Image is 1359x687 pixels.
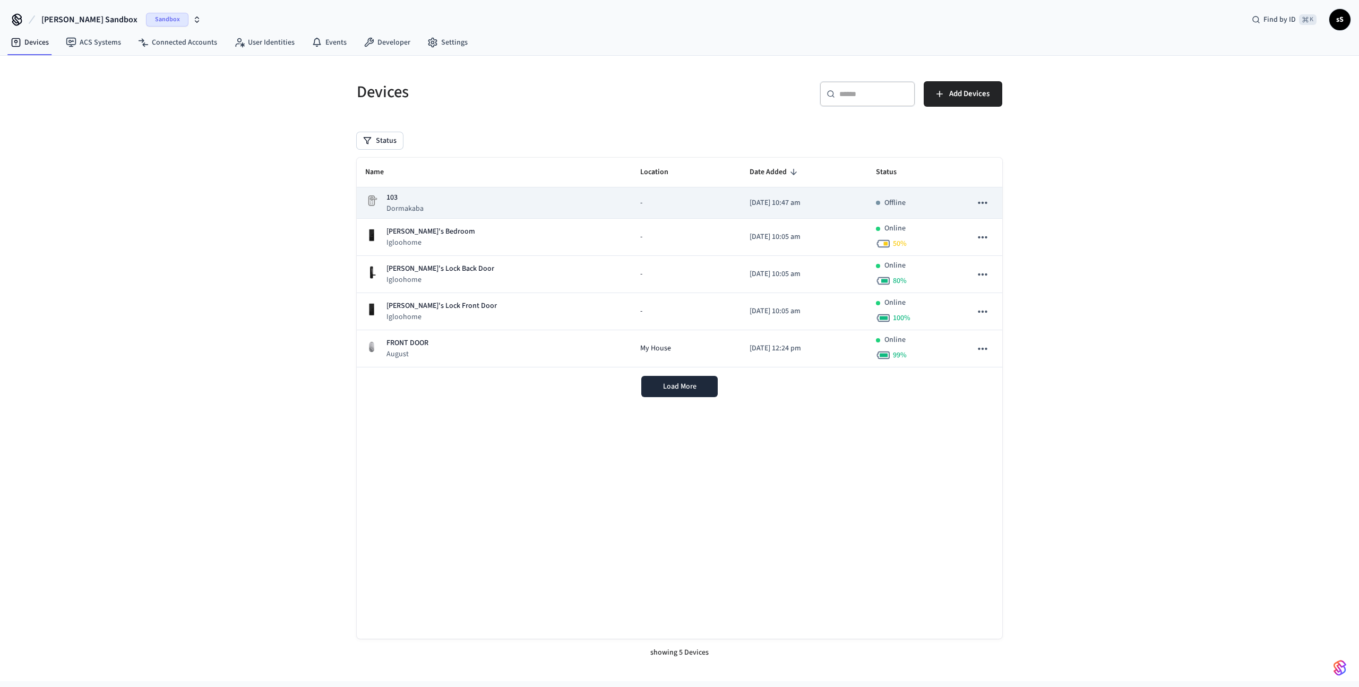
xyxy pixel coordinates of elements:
img: August Wifi Smart Lock 3rd Gen, Silver, Front [365,340,378,353]
p: [DATE] 10:47 am [750,197,859,209]
div: Find by ID⌘ K [1243,10,1325,29]
p: [PERSON_NAME]'s Lock Back Door [386,263,494,274]
p: August [386,349,428,359]
span: My House [640,343,671,354]
span: 80 % [893,276,907,286]
span: 50 % [893,238,907,249]
img: igloohome_deadbolt_2e [365,229,378,242]
button: Load More [641,376,718,397]
p: FRONT DOOR [386,338,428,349]
span: - [640,197,642,209]
span: Date Added [750,164,801,181]
span: Find by ID [1263,14,1296,25]
p: Igloohome [386,237,475,248]
span: - [640,231,642,243]
p: 103 [386,192,424,203]
p: Online [884,334,906,346]
a: ACS Systems [57,33,130,52]
a: Developer [355,33,419,52]
p: [DATE] 10:05 am [750,269,859,280]
span: Status [876,164,910,181]
a: Settings [419,33,476,52]
a: Events [303,33,355,52]
span: Name [365,164,398,181]
img: igloohome_deadbolt_2s [365,303,378,316]
p: Online [884,260,906,271]
p: Dormakaba [386,203,424,214]
button: sS [1329,9,1351,30]
span: [PERSON_NAME] Sandbox [41,13,137,26]
a: Devices [2,33,57,52]
p: [PERSON_NAME]'s Bedroom [386,226,475,237]
span: - [640,306,642,317]
span: Load More [663,381,696,392]
p: [DATE] 12:24 pm [750,343,859,354]
a: User Identities [226,33,303,52]
span: ⌘ K [1299,14,1317,25]
h5: Devices [357,81,673,103]
p: Igloohome [386,312,497,322]
img: igloohome_mortise_2 [365,266,378,279]
p: [PERSON_NAME]'s Lock Front Door [386,300,497,312]
button: Status [357,132,403,149]
p: Online [884,297,906,308]
p: [DATE] 10:05 am [750,306,859,317]
span: Add Devices [949,87,990,101]
span: 99 % [893,350,907,360]
button: Add Devices [924,81,1002,107]
p: Igloohome [386,274,494,285]
a: Connected Accounts [130,33,226,52]
table: sticky table [357,158,1002,367]
span: Location [640,164,682,181]
p: Offline [884,197,906,209]
span: - [640,269,642,280]
span: 100 % [893,313,910,323]
img: Placeholder Lock Image [365,194,378,207]
span: sS [1330,10,1349,29]
div: showing 5 Devices [357,639,1002,667]
p: Online [884,223,906,234]
span: Sandbox [146,13,188,27]
img: SeamLogoGradient.69752ec5.svg [1334,659,1346,676]
p: [DATE] 10:05 am [750,231,859,243]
